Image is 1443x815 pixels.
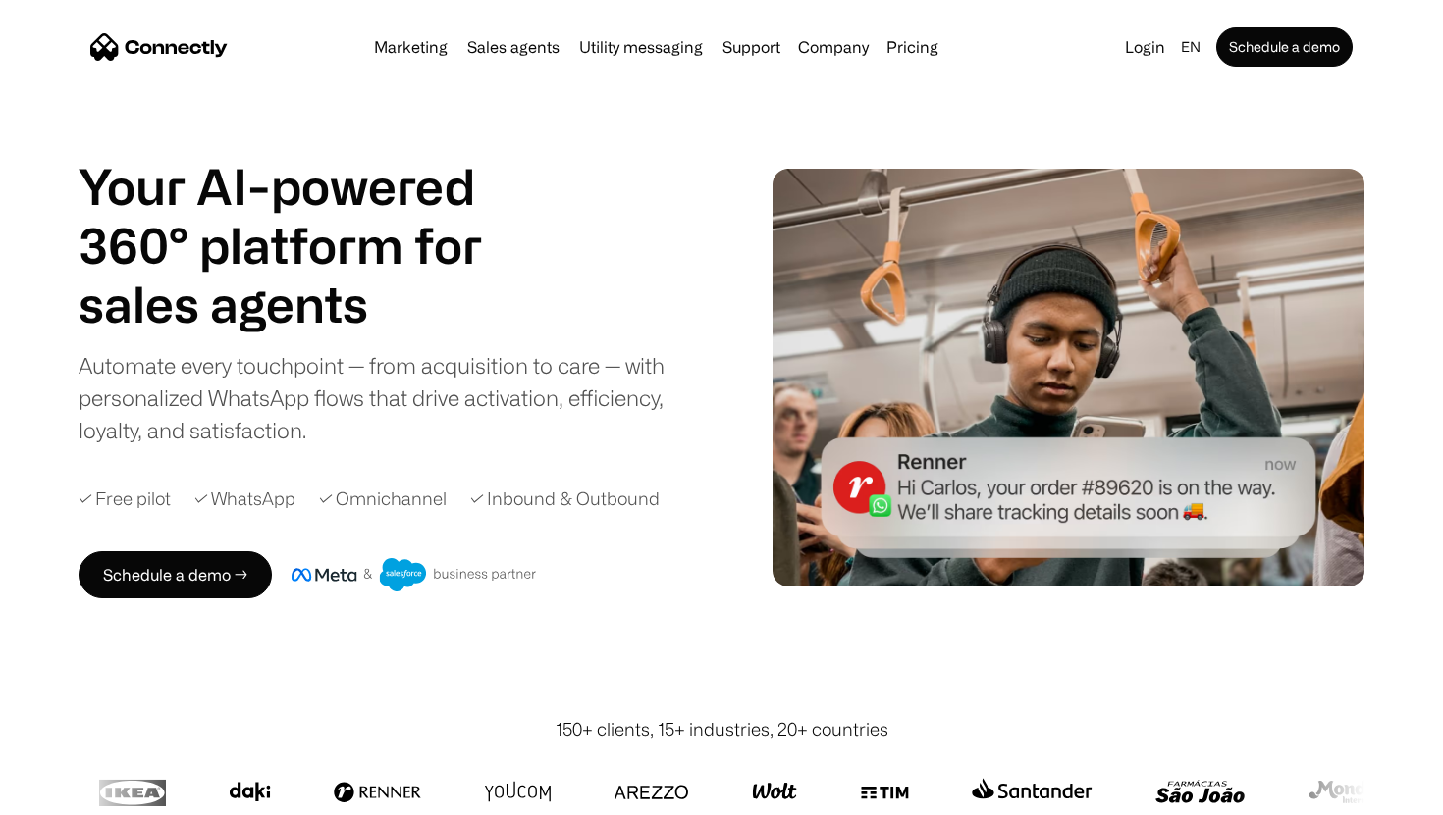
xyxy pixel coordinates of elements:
[556,716,888,742] div: 150+ clients, 15+ industries, 20+ countries
[470,485,660,512] div: ✓ Inbound & Outbound
[1181,33,1201,61] div: en
[1173,33,1212,61] div: en
[79,349,697,446] div: Automate every touchpoint — from acquisition to care — with personalized WhatsApp flows that driv...
[20,779,118,808] aside: Language selected: English
[792,33,875,61] div: Company
[459,39,567,55] a: Sales agents
[366,39,455,55] a: Marketing
[879,39,946,55] a: Pricing
[90,32,228,62] a: home
[798,33,869,61] div: Company
[79,485,171,512] div: ✓ Free pilot
[79,275,530,333] h1: sales agents
[79,157,530,275] h1: Your AI-powered 360° platform for
[79,275,530,333] div: carousel
[319,485,447,512] div: ✓ Omnichannel
[1216,27,1353,67] a: Schedule a demo
[194,485,295,512] div: ✓ WhatsApp
[39,781,118,808] ul: Language list
[79,551,272,598] a: Schedule a demo →
[1117,33,1173,61] a: Login
[292,558,537,591] img: Meta and Salesforce business partner badge.
[79,275,530,333] div: 1 of 4
[715,39,788,55] a: Support
[571,39,711,55] a: Utility messaging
